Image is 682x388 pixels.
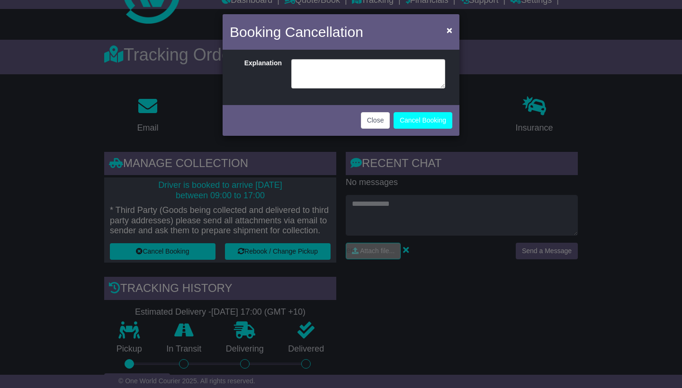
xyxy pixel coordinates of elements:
[447,25,452,35] span: ×
[230,21,363,43] h4: Booking Cancellation
[442,20,457,40] button: Close
[232,59,287,86] label: Explanation
[361,112,390,129] button: Close
[394,112,452,129] button: Cancel Booking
